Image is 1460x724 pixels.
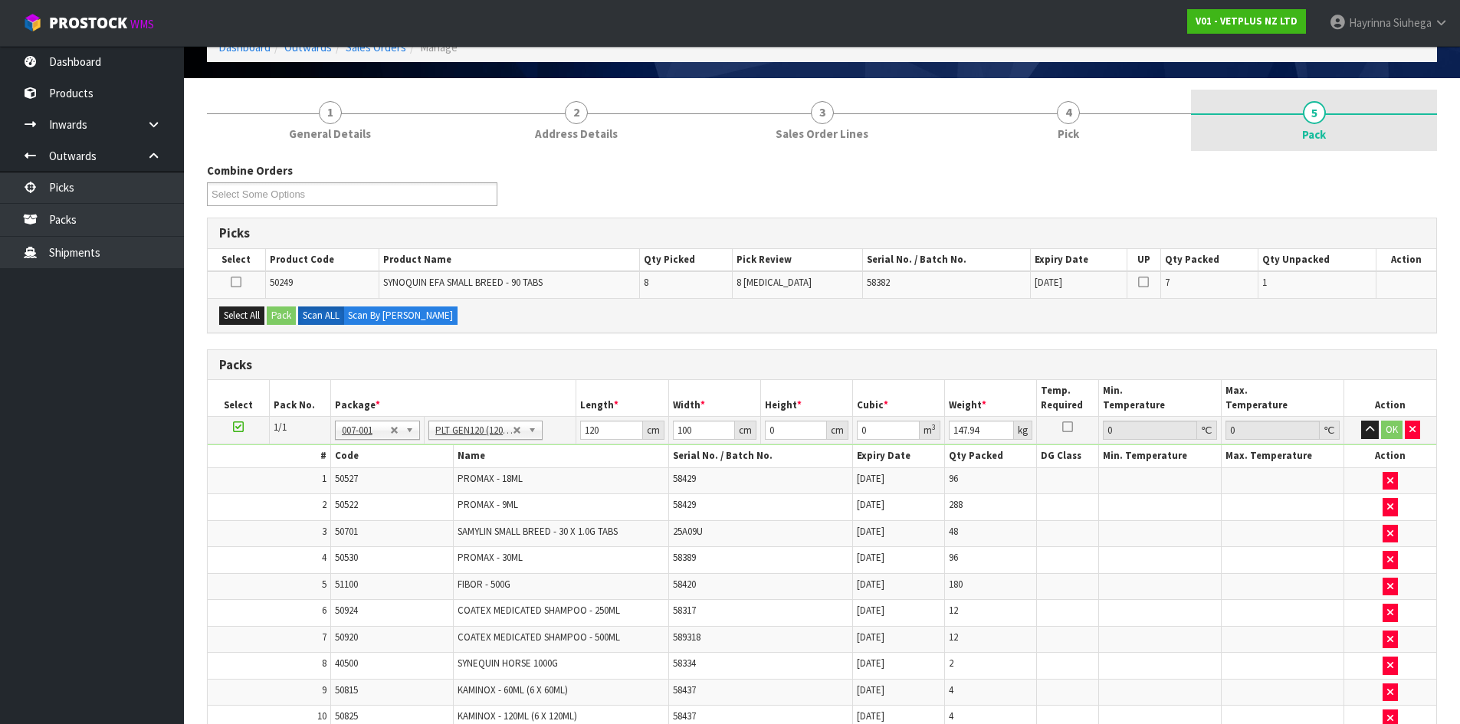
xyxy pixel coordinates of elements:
span: Siuhega [1393,15,1432,30]
span: 40500 [335,657,358,670]
th: UP [1127,249,1161,271]
span: 4 [1057,101,1080,124]
span: [DATE] [1035,276,1062,289]
span: SYNOQUIN EFA SMALL BREED - 90 TABS [383,276,543,289]
span: 48 [949,525,958,538]
span: [DATE] [857,525,884,538]
span: [DATE] [857,472,884,485]
span: 2 [322,498,326,511]
span: 50815 [335,683,358,696]
span: ProStock [49,13,127,33]
button: OK [1381,421,1403,439]
span: 180 [949,578,963,591]
th: Package [330,380,576,416]
span: 9 [322,683,326,696]
th: Pick Review [733,249,862,271]
th: Max. Temperature [1221,445,1344,467]
sup: 3 [932,422,936,432]
th: Qty Picked [640,249,733,271]
span: [DATE] [857,631,884,644]
th: Code [330,445,453,467]
span: 58429 [673,472,696,485]
span: 50825 [335,709,358,722]
div: ℃ [1320,421,1340,440]
th: Width [668,380,760,416]
span: 50920 [335,631,358,644]
span: 58420 [673,578,696,591]
span: 10 [317,709,326,722]
th: Expiry Date [853,445,945,467]
span: [DATE] [857,498,884,511]
span: SAMYLIN SMALL BREED - 30 X 1.0G TABS [458,525,618,538]
span: COATEX MEDICATED SHAMPOO - 250ML [458,604,620,617]
th: DG Class [1037,445,1098,467]
span: [DATE] [857,604,884,617]
th: Serial No. / Batch No. [862,249,1030,271]
th: Temp. Required [1037,380,1098,416]
span: 3 [811,101,834,124]
span: 12 [949,604,958,617]
span: 6 [322,604,326,617]
span: 3 [322,525,326,538]
span: Hayrinna [1349,15,1391,30]
th: Height [760,380,852,416]
th: Select [208,380,269,416]
span: 007-001 [342,421,390,440]
span: 2 [949,657,953,670]
strong: V01 - VETPLUS NZ LTD [1196,15,1298,28]
span: [DATE] [857,551,884,564]
span: 8 [644,276,648,289]
span: Address Details [535,126,618,142]
span: 58317 [673,604,696,617]
button: Select All [219,306,264,325]
a: Outwards [284,40,332,54]
span: 1/1 [274,421,287,434]
label: Scan ALL [298,306,344,325]
label: Scan By [PERSON_NAME] [343,306,458,325]
span: [DATE] [857,657,884,670]
th: # [208,445,330,467]
span: [DATE] [857,683,884,696]
a: Dashboard [218,40,271,54]
span: Pack [1302,126,1326,143]
span: 4 [322,551,326,564]
span: 589318 [673,631,700,644]
span: [DATE] [857,709,884,722]
span: 4 [949,709,953,722]
th: Max. Temperature [1221,380,1344,416]
span: 2 [565,101,588,124]
span: Manage [420,40,458,54]
small: WMS [130,17,154,31]
th: Qty Packed [945,445,1037,467]
span: 58382 [867,276,890,289]
th: Pack No. [269,380,330,416]
span: 50701 [335,525,358,538]
th: Select [208,249,265,271]
span: 4 [949,683,953,696]
th: Qty Unpacked [1258,249,1376,271]
span: SYNEQUIN HORSE 1000G [458,657,558,670]
span: 58437 [673,683,696,696]
span: Sales Order Lines [776,126,868,142]
span: FIBOR - 500G [458,578,510,591]
div: kg [1014,421,1032,440]
th: Qty Packed [1160,249,1258,271]
span: 96 [949,472,958,485]
span: 58429 [673,498,696,511]
label: Combine Orders [207,162,293,179]
th: Length [576,380,668,416]
h3: Packs [219,358,1425,372]
span: KAMINOX - 60ML (6 X 60ML) [458,683,568,696]
span: COATEX MEDICATED SHAMPOO - 500ML [458,631,620,644]
div: cm [827,421,848,440]
span: 50527 [335,472,358,485]
div: ℃ [1197,421,1217,440]
span: 8 [322,657,326,670]
th: Action [1376,249,1436,271]
span: [DATE] [857,578,884,591]
th: Product Name [379,249,640,271]
span: 58389 [673,551,696,564]
span: 8 [MEDICAL_DATA] [737,276,812,289]
span: 51100 [335,578,358,591]
span: 5 [322,578,326,591]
